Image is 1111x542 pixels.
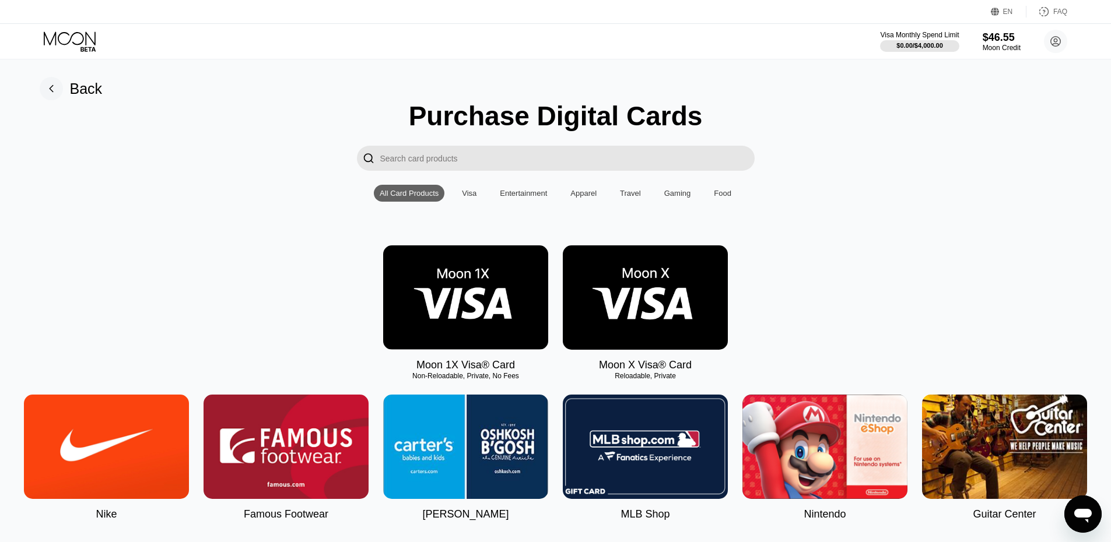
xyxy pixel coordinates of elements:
div: Reloadable, Private [563,372,728,380]
div: EN [991,6,1026,17]
div: Moon Credit [983,44,1021,52]
div:  [357,146,380,171]
div: Back [40,77,103,100]
div:  [363,152,374,165]
div: Apparel [565,185,602,202]
div: Gaming [658,185,697,202]
div: Visa Monthly Spend Limit$0.00/$4,000.00 [880,31,959,52]
div: Entertainment [500,189,547,198]
div: EN [1003,8,1013,16]
div: Visa [462,189,476,198]
div: Moon 1X Visa® Card [416,359,515,371]
div: Gaming [664,189,691,198]
div: Entertainment [494,185,553,202]
div: Visa Monthly Spend Limit [880,31,959,39]
div: Purchase Digital Cards [409,100,703,132]
div: All Card Products [374,185,444,202]
div: Famous Footwear [244,508,328,520]
div: Visa [456,185,482,202]
div: Travel [620,189,641,198]
input: Search card products [380,146,755,171]
div: Back [70,80,103,97]
div: Guitar Center [973,508,1036,520]
div: [PERSON_NAME] [422,508,509,520]
div: Travel [614,185,647,202]
div: $0.00 / $4,000.00 [896,42,943,49]
div: FAQ [1053,8,1067,16]
div: Food [708,185,737,202]
div: MLB Shop [621,508,670,520]
div: $46.55 [983,31,1021,44]
div: Food [714,189,731,198]
iframe: Button to launch messaging window [1064,495,1102,533]
div: Non-Reloadable, Private, No Fees [383,372,548,380]
div: $46.55Moon Credit [983,31,1021,52]
div: Nintendo [804,508,846,520]
div: Nike [96,508,117,520]
div: FAQ [1026,6,1067,17]
div: Moon X Visa® Card [599,359,692,371]
div: All Card Products [380,189,439,198]
div: Apparel [570,189,597,198]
